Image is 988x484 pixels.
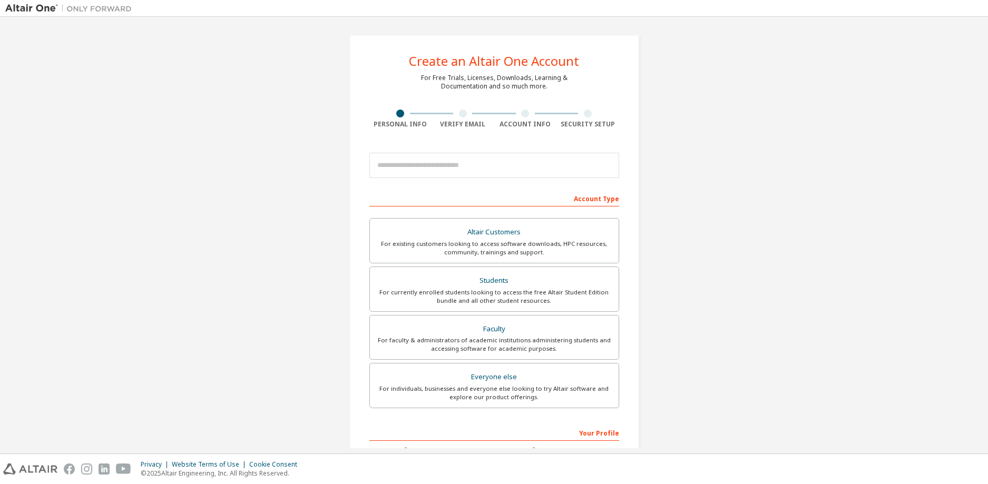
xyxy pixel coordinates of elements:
div: For Free Trials, Licenses, Downloads, Learning & Documentation and so much more. [421,74,568,91]
label: First Name [369,446,491,455]
img: linkedin.svg [99,463,110,475]
div: Create an Altair One Account [409,55,579,67]
img: youtube.svg [116,463,131,475]
div: Website Terms of Use [172,460,249,469]
div: Everyone else [376,370,612,384]
div: Altair Customers [376,225,612,240]
div: Security Setup [556,120,619,129]
div: Account Info [494,120,557,129]
div: For currently enrolled students looking to access the free Altair Student Edition bundle and all ... [376,288,612,305]
img: Altair One [5,3,137,14]
div: Your Profile [369,424,619,441]
div: Personal Info [369,120,432,129]
div: For faculty & administrators of academic institutions administering students and accessing softwa... [376,336,612,353]
div: For individuals, businesses and everyone else looking to try Altair software and explore our prod... [376,384,612,401]
div: Privacy [141,460,172,469]
div: Students [376,273,612,288]
div: Account Type [369,190,619,206]
div: For existing customers looking to access software downloads, HPC resources, community, trainings ... [376,240,612,256]
img: facebook.svg [64,463,75,475]
label: Last Name [497,446,619,455]
img: altair_logo.svg [3,463,57,475]
div: Cookie Consent [249,460,304,469]
div: Faculty [376,322,612,337]
img: instagram.svg [81,463,92,475]
p: © 2025 Altair Engineering, Inc. All Rights Reserved. [141,469,304,478]
div: Verify Email [432,120,494,129]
